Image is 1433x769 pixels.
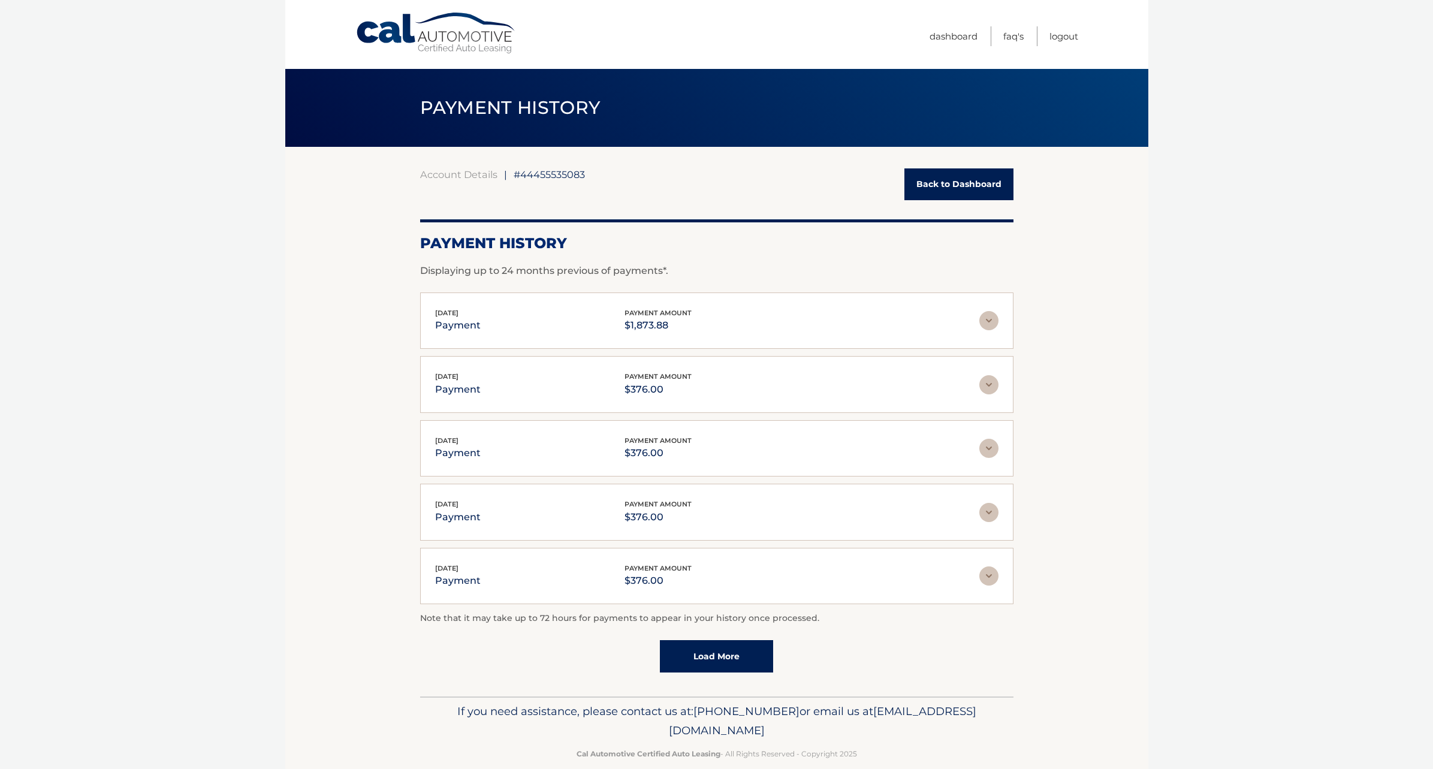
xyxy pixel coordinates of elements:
[625,509,692,526] p: $376.00
[979,375,998,394] img: accordion-rest.svg
[428,702,1006,740] p: If you need assistance, please contact us at: or email us at
[1049,26,1078,46] a: Logout
[435,572,481,589] p: payment
[420,96,601,119] span: PAYMENT HISTORY
[428,747,1006,760] p: - All Rights Reserved - Copyright 2025
[420,234,1013,252] h2: Payment History
[435,381,481,398] p: payment
[693,704,800,718] span: [PHONE_NUMBER]
[435,500,458,508] span: [DATE]
[625,381,692,398] p: $376.00
[930,26,978,46] a: Dashboard
[420,264,1013,278] p: Displaying up to 24 months previous of payments*.
[514,168,585,180] span: #44455535083
[669,704,976,737] span: [EMAIL_ADDRESS][DOMAIN_NAME]
[420,611,1013,626] p: Note that it may take up to 72 hours for payments to appear in your history once processed.
[435,564,458,572] span: [DATE]
[435,436,458,445] span: [DATE]
[625,317,692,334] p: $1,873.88
[979,311,998,330] img: accordion-rest.svg
[625,572,692,589] p: $376.00
[660,640,773,673] a: Load More
[577,749,720,758] strong: Cal Automotive Certified Auto Leasing
[355,12,517,55] a: Cal Automotive
[904,168,1013,200] a: Back to Dashboard
[625,445,692,462] p: $376.00
[435,372,458,381] span: [DATE]
[625,564,692,572] span: payment amount
[625,436,692,445] span: payment amount
[435,509,481,526] p: payment
[979,566,998,586] img: accordion-rest.svg
[1003,26,1024,46] a: FAQ's
[625,372,692,381] span: payment amount
[435,317,481,334] p: payment
[420,168,497,180] a: Account Details
[435,309,458,317] span: [DATE]
[625,309,692,317] span: payment amount
[625,500,692,508] span: payment amount
[979,439,998,458] img: accordion-rest.svg
[504,168,507,180] span: |
[435,445,481,462] p: payment
[979,503,998,522] img: accordion-rest.svg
